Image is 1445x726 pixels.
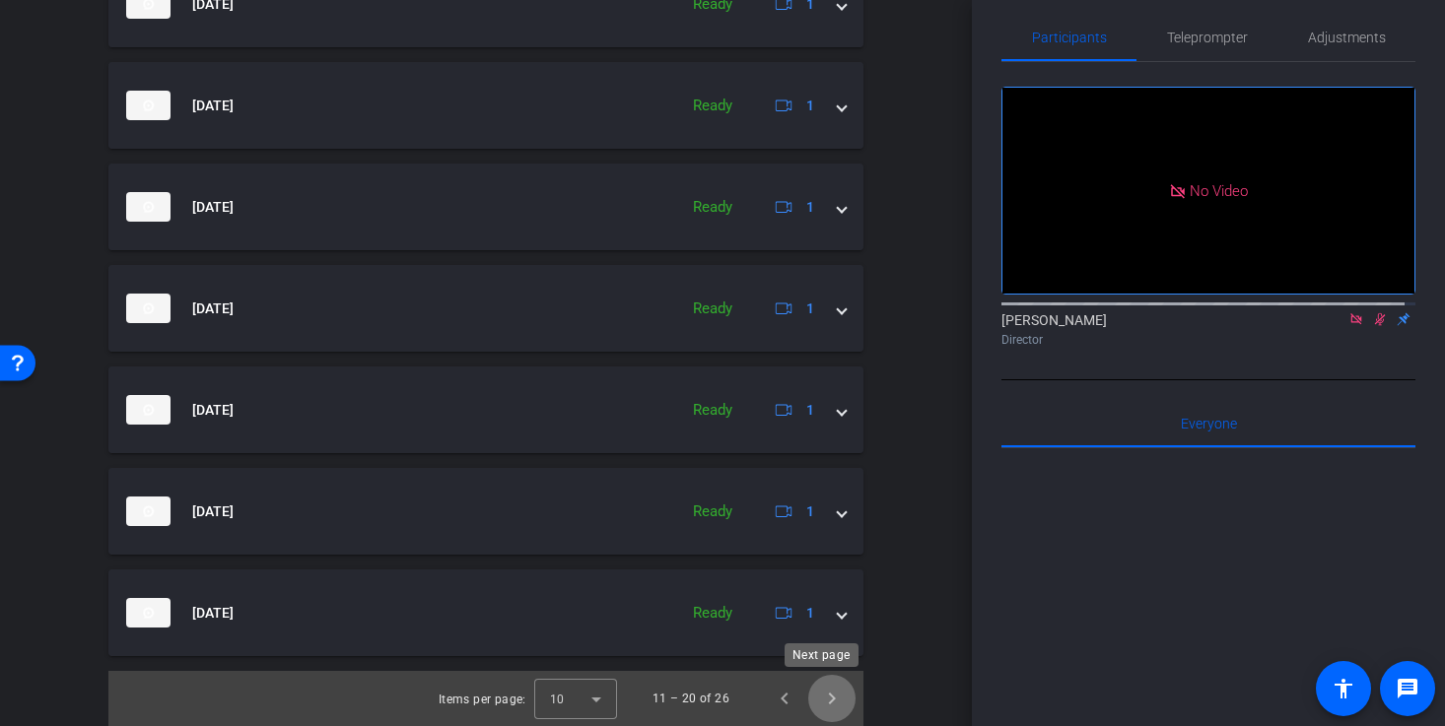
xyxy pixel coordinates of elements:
div: Ready [683,602,742,625]
div: Ready [683,500,742,523]
span: No Video [1190,181,1248,199]
img: thumb-nail [126,496,171,526]
span: [DATE] [192,298,234,319]
div: [PERSON_NAME] [1001,310,1415,349]
span: 1 [806,603,814,624]
div: Ready [683,95,742,117]
button: Previous page [761,675,808,722]
div: Ready [683,196,742,219]
mat-expansion-panel-header: thumb-nail[DATE]Ready1 [108,569,863,656]
div: Items per page: [439,690,526,709]
img: thumb-nail [126,91,171,120]
span: 1 [806,298,814,319]
img: thumb-nail [126,598,171,627]
span: Participants [1032,31,1107,44]
span: Teleprompter [1167,31,1248,44]
span: Everyone [1181,417,1237,430]
mat-expansion-panel-header: thumb-nail[DATE]Ready1 [108,164,863,250]
span: 1 [806,197,814,218]
button: Next page [808,675,856,722]
mat-expansion-panel-header: thumb-nail[DATE]Ready1 [108,366,863,453]
img: thumb-nail [126,294,171,323]
span: Adjustments [1308,31,1386,44]
div: Director [1001,331,1415,349]
div: 11 – 20 of 26 [653,689,729,708]
div: Ready [683,297,742,320]
mat-expansion-panel-header: thumb-nail[DATE]Ready1 [108,265,863,352]
mat-expansion-panel-header: thumb-nail[DATE]Ready1 [108,62,863,149]
span: [DATE] [192,96,234,116]
img: thumb-nail [126,395,171,425]
span: 1 [806,96,814,116]
mat-icon: accessibility [1332,677,1355,700]
mat-expansion-panel-header: thumb-nail[DATE]Ready1 [108,468,863,555]
span: [DATE] [192,501,234,522]
span: 1 [806,501,814,522]
span: [DATE] [192,603,234,624]
div: Next page [785,643,859,667]
mat-icon: message [1396,677,1419,700]
span: [DATE] [192,197,234,218]
div: Ready [683,399,742,422]
img: thumb-nail [126,192,171,222]
span: 1 [806,400,814,421]
span: [DATE] [192,400,234,421]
